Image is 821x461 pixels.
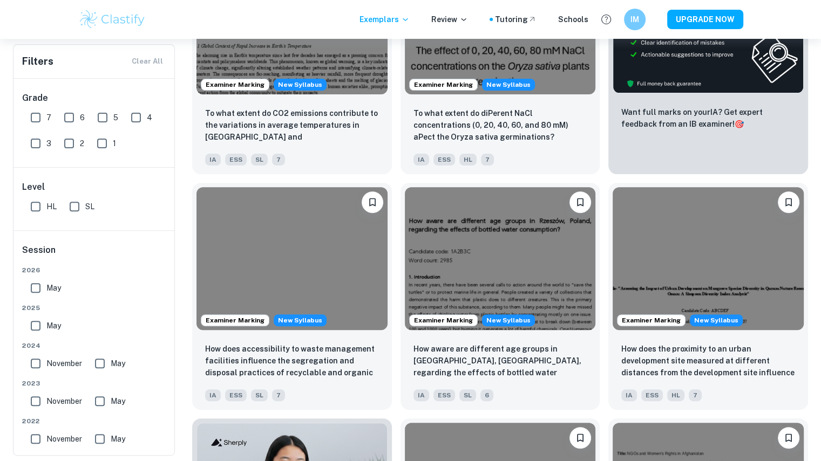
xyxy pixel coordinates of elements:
[482,314,535,326] span: New Syllabus
[621,106,795,130] p: Want full marks on your IA ? Get expert feedback from an IB examiner!
[459,389,476,401] span: SL
[597,10,615,29] button: Help and Feedback
[621,343,795,380] p: How does the proximity to an urban development site measured at different distances from the deve...
[205,389,221,401] span: IA
[205,107,379,144] p: To what extent do CO2 emissions contribute to the variations in average temperatures in Indonesia...
[482,314,535,326] div: Starting from the May 2026 session, the ESS IA requirements have changed. We created this exempla...
[569,191,591,213] button: Bookmark
[624,9,646,30] button: IM
[111,357,125,369] span: May
[80,112,85,123] span: 6
[667,10,743,29] button: UPGRADE NOW
[274,314,327,326] div: Starting from the May 2026 session, the ESS IA requirements have changed. We created this exempla...
[46,282,61,294] span: May
[628,13,641,25] h6: IM
[608,183,808,410] a: Examiner MarkingStarting from the May 2026 session, the ESS IA requirements have changed. We crea...
[413,107,587,143] p: To what extent do diPerent NaCl concentrations (0, 20, 40, 60, and 80 mM) aPect the Oryza sativa ...
[413,154,429,166] span: IA
[433,154,455,166] span: ESS
[569,427,591,449] button: Bookmark
[482,79,535,91] div: Starting from the May 2026 session, the ESS IA requirements have changed. We created this exempla...
[22,303,167,313] span: 2025
[46,395,82,407] span: November
[433,389,455,401] span: ESS
[558,13,588,25] a: Schools
[225,389,247,401] span: ESS
[274,314,327,326] span: New Syllabus
[111,395,125,407] span: May
[274,79,327,91] div: Starting from the May 2026 session, the ESS IA requirements have changed. We created this exempla...
[613,187,804,330] img: ESS IA example thumbnail: How does the proximity to an urban devel
[46,433,82,445] span: November
[413,343,587,380] p: How aware are different age groups in Rzeszów, Poland, regarding the effects of bottled water con...
[618,315,685,325] span: Examiner Marking
[201,315,269,325] span: Examiner Marking
[272,389,285,401] span: 7
[413,389,429,401] span: IA
[459,154,477,166] span: HL
[46,112,51,123] span: 7
[272,154,285,166] span: 7
[778,427,799,449] button: Bookmark
[46,137,51,149] span: 3
[410,315,477,325] span: Examiner Marking
[46,357,82,369] span: November
[690,314,743,326] span: New Syllabus
[111,433,125,445] span: May
[196,187,388,330] img: ESS IA example thumbnail: How does accessibility to waste manageme
[667,389,684,401] span: HL
[225,154,247,166] span: ESS
[46,201,57,212] span: HL
[689,389,702,401] span: 7
[495,13,537,25] a: Tutoring
[251,389,268,401] span: SL
[480,389,493,401] span: 6
[405,187,596,330] img: ESS IA example thumbnail: How aware are different age groups in Rz
[22,379,167,388] span: 2023
[78,9,147,30] img: Clastify logo
[401,183,600,410] a: Examiner MarkingStarting from the May 2026 session, the ESS IA requirements have changed. We crea...
[641,389,663,401] span: ESS
[481,154,494,166] span: 7
[22,416,167,426] span: 2022
[251,154,268,166] span: SL
[431,13,468,25] p: Review
[22,265,167,275] span: 2026
[205,154,221,166] span: IA
[735,120,744,128] span: 🎯
[690,314,743,326] div: Starting from the May 2026 session, the ESS IA requirements have changed. We created this exempla...
[46,320,61,332] span: May
[22,341,167,350] span: 2024
[22,181,167,194] h6: Level
[22,244,167,265] h6: Session
[113,137,116,149] span: 1
[621,389,637,401] span: IA
[410,80,477,90] span: Examiner Marking
[359,13,410,25] p: Exemplars
[147,112,152,123] span: 4
[85,201,94,212] span: SL
[201,80,269,90] span: Examiner Marking
[22,54,53,69] h6: Filters
[274,79,327,91] span: New Syllabus
[482,79,535,91] span: New Syllabus
[80,137,84,149] span: 2
[362,191,383,213] button: Bookmark
[778,191,799,213] button: Bookmark
[205,343,379,380] p: How does accessibility to waste management facilities influence the segregation and disposal prac...
[192,183,392,410] a: Examiner MarkingStarting from the May 2026 session, the ESS IA requirements have changed. We crea...
[22,92,167,105] h6: Grade
[113,112,118,123] span: 5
